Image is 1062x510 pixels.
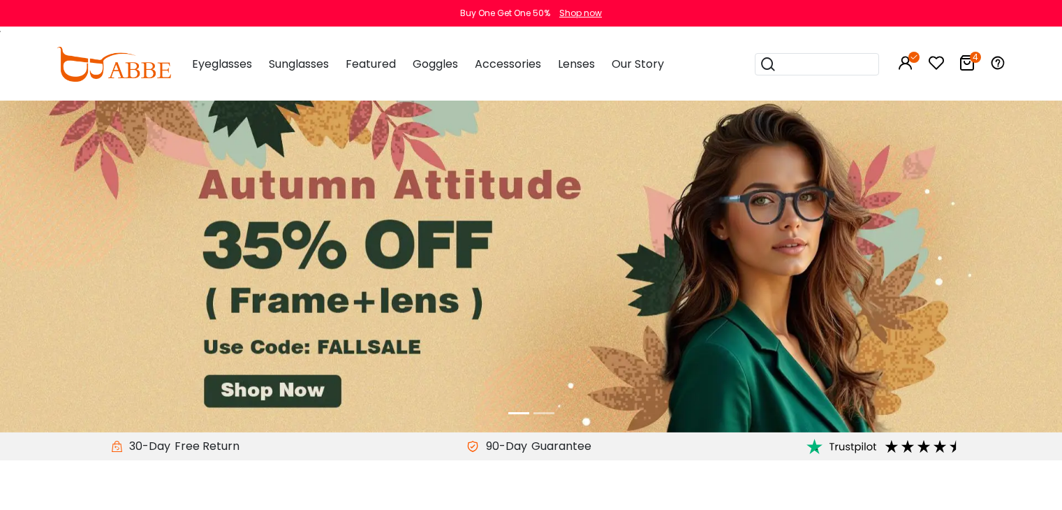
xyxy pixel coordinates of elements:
span: Eyeglasses [192,56,252,72]
span: 90-Day [479,438,527,455]
span: Goggles [413,56,458,72]
div: Buy One Get One 50% [460,7,550,20]
span: Accessories [475,56,541,72]
div: Guarantee [527,438,596,455]
a: Shop now [552,7,602,19]
i: 4 [970,52,981,63]
span: Lenses [558,56,595,72]
a: 4 [959,57,975,73]
span: 30-Day [122,438,170,455]
div: Free Return [170,438,244,455]
div: Shop now [559,7,602,20]
span: Sunglasses [269,56,329,72]
img: abbeglasses.com [57,47,171,82]
span: Our Story [612,56,664,72]
span: Featured [346,56,396,72]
